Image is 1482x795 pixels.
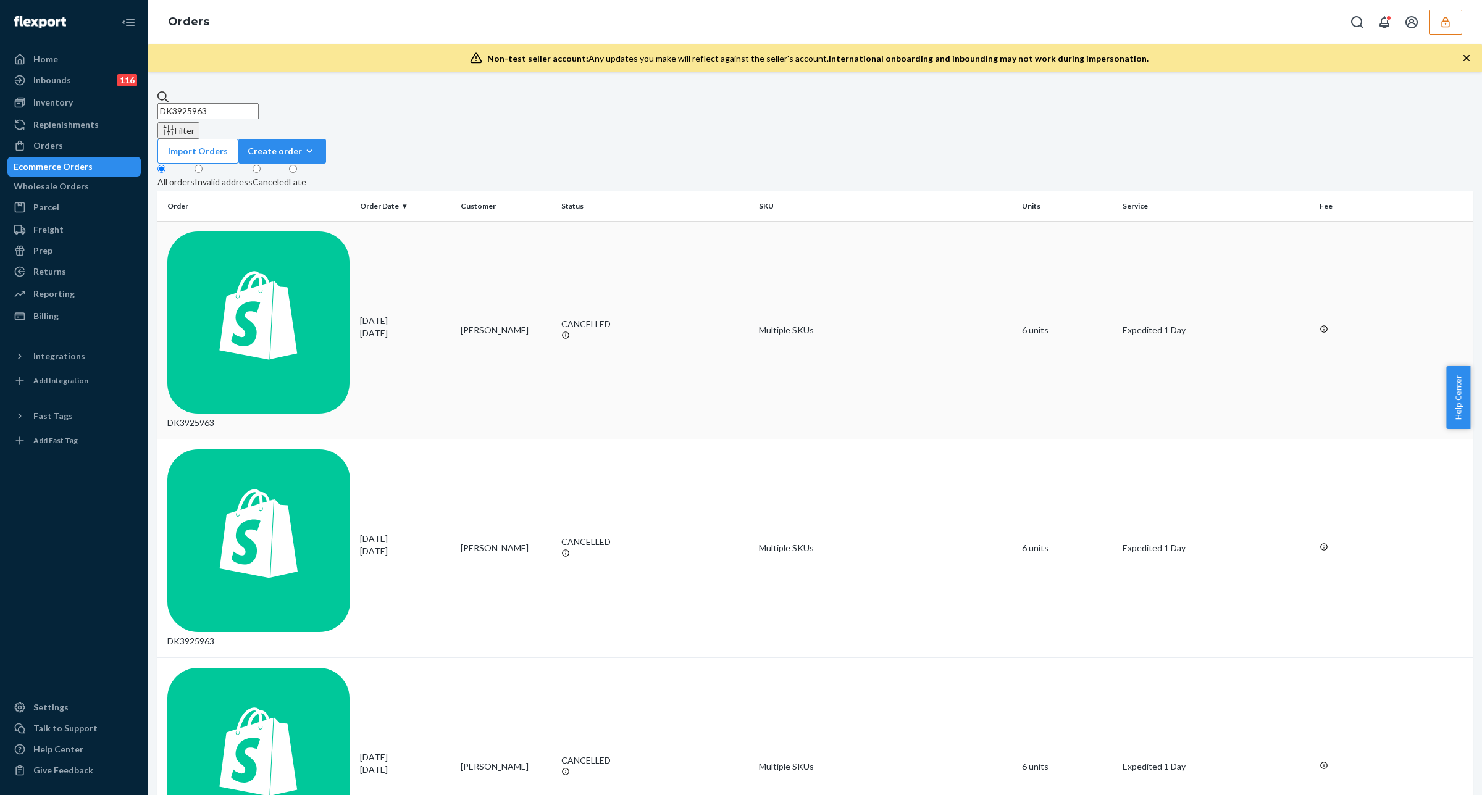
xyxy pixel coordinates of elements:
[33,139,63,152] div: Orders
[1017,191,1118,221] th: Units
[33,119,99,131] div: Replenishments
[33,265,66,278] div: Returns
[33,96,73,109] div: Inventory
[7,49,141,69] a: Home
[238,139,326,164] button: Create order
[14,16,66,28] img: Flexport logo
[33,764,93,776] div: Give Feedback
[1123,760,1310,773] p: Expedited 1 Day
[33,435,78,446] div: Add Fast Tag
[157,165,165,173] input: All orders
[7,93,141,112] a: Inventory
[157,122,199,139] button: Filter
[33,410,73,422] div: Fast Tags
[7,306,141,326] a: Billing
[162,124,195,137] div: Filter
[33,743,83,755] div: Help Center
[168,15,209,28] a: Orders
[754,191,1017,221] th: SKU
[7,431,141,451] a: Add Fast Tag
[7,718,141,738] a: Talk to Support
[1017,439,1118,658] td: 6 units
[7,198,141,217] a: Parcel
[556,191,754,221] th: Status
[360,315,451,339] div: [DATE]
[1118,191,1315,221] th: Service
[117,74,137,86] div: 116
[561,318,749,330] div: CANCELLED
[7,406,141,426] button: Fast Tags
[167,449,350,647] div: DK3925963
[456,439,556,658] td: [PERSON_NAME]
[7,70,141,90] a: Inbounds116
[33,74,71,86] div: Inbounds
[33,722,98,735] div: Talk to Support
[754,439,1017,658] td: Multiple SKUs
[7,220,141,239] a: Freight
[7,346,141,366] button: Integrations
[7,136,141,156] a: Orders
[195,176,253,188] div: Invalid address
[33,53,58,65] div: Home
[7,760,141,780] button: Give Feedback
[7,177,141,196] a: Wholesale Orders
[33,310,59,322] div: Billing
[360,533,451,557] div: [DATE]
[1399,10,1424,35] button: Open account menu
[158,4,219,40] ol: breadcrumbs
[157,176,195,188] div: All orders
[33,375,88,386] div: Add Integration
[195,165,203,173] input: Invalid address
[33,701,69,714] div: Settings
[33,201,59,214] div: Parcel
[33,223,64,236] div: Freight
[829,53,1149,64] span: International onboarding and inbounding may not work during impersonation.
[1345,10,1370,35] button: Open Search Box
[360,764,451,776] p: [DATE]
[355,191,456,221] th: Order Date
[7,284,141,304] a: Reporting
[157,139,238,164] button: Import Orders
[1446,366,1470,429] button: Help Center
[253,165,261,173] input: Canceled
[253,176,289,188] div: Canceled
[157,103,259,119] input: Search orders
[360,751,451,776] div: [DATE]
[360,327,451,339] p: [DATE]
[14,160,93,173] div: Ecommerce Orders
[1372,10,1397,35] button: Open notifications
[461,201,551,211] div: Customer
[33,350,85,362] div: Integrations
[1017,221,1118,439] td: 6 units
[7,697,141,717] a: Settings
[360,545,451,557] p: [DATE]
[157,191,355,221] th: Order
[7,371,141,391] a: Add Integration
[116,10,141,35] button: Close Navigation
[487,52,1149,65] div: Any updates you make will reflect against the seller's account.
[1315,191,1473,221] th: Fee
[33,244,52,257] div: Prep
[167,231,350,430] div: DK3925963
[289,176,306,188] div: Late
[561,536,749,548] div: CANCELLED
[7,157,141,177] a: Ecommerce Orders
[1123,542,1310,554] p: Expedited 1 Day
[7,262,141,281] a: Returns
[754,221,1017,439] td: Multiple SKUs
[289,165,297,173] input: Late
[7,739,141,759] a: Help Center
[33,288,75,300] div: Reporting
[1123,324,1310,336] p: Expedited 1 Day
[7,241,141,260] a: Prep
[456,221,556,439] td: [PERSON_NAME]
[14,180,89,193] div: Wholesale Orders
[487,53,588,64] span: Non-test seller account:
[561,754,749,767] div: CANCELLED
[248,145,317,157] div: Create order
[7,115,141,135] a: Replenishments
